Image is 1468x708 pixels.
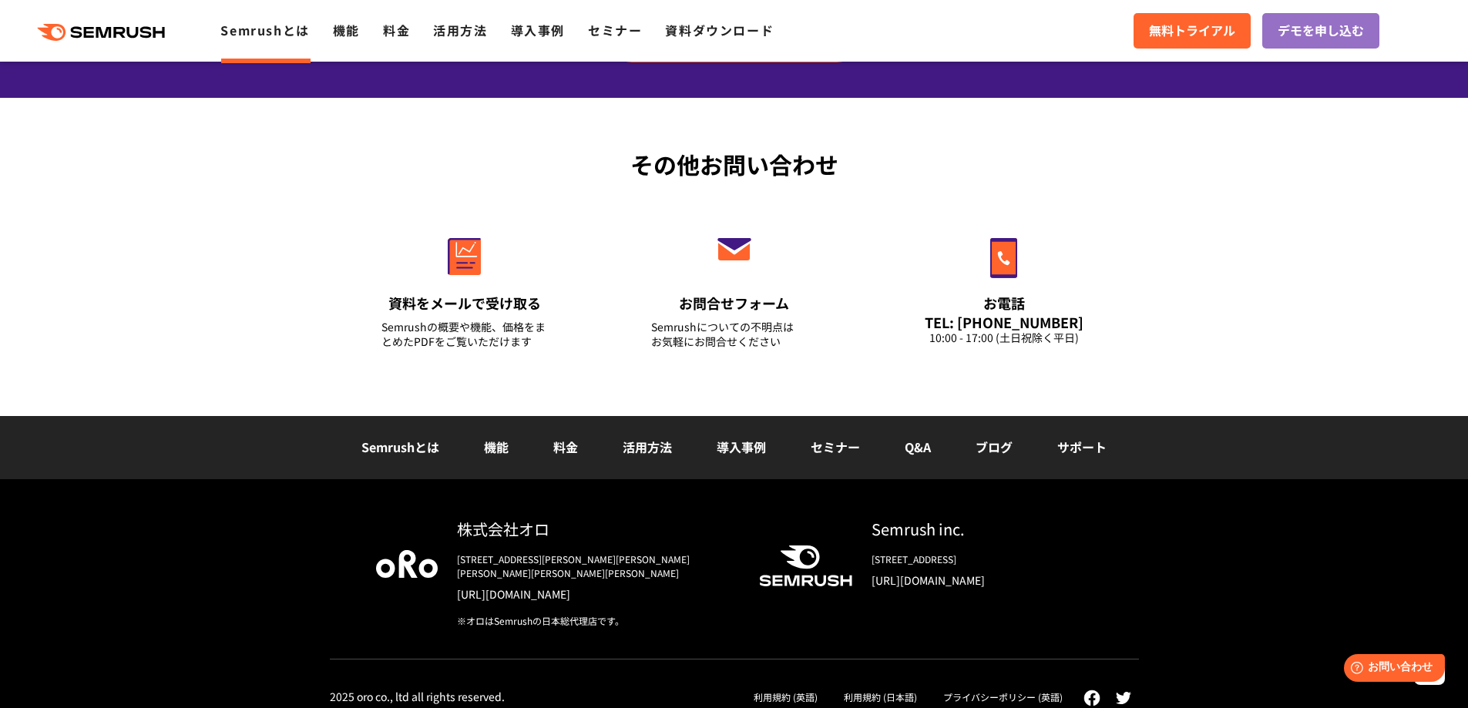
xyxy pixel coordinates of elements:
a: デモを申し込む [1262,13,1379,49]
span: デモを申し込む [1278,21,1364,41]
a: サポート [1057,438,1107,456]
iframe: Help widget launcher [1331,648,1451,691]
a: プライバシーポリシー (英語) [943,690,1063,703]
a: セミナー [811,438,860,456]
a: Q&A [905,438,931,456]
a: 機能 [333,21,360,39]
div: お電話 [921,294,1087,313]
a: [URL][DOMAIN_NAME] [872,572,1093,588]
div: ※オロはSemrushの日本総代理店です。 [457,614,734,628]
div: [STREET_ADDRESS][PERSON_NAME][PERSON_NAME][PERSON_NAME][PERSON_NAME][PERSON_NAME] [457,552,734,580]
a: お問合せフォーム Semrushについての不明点はお気軽にお問合せください [619,205,850,368]
a: セミナー [588,21,642,39]
div: 株式会社オロ [457,518,734,540]
a: 活用方法 [623,438,672,456]
div: その他お問い合わせ [330,147,1139,182]
a: 導入事例 [511,21,565,39]
a: 導入事例 [717,438,766,456]
span: 無料トライアル [1149,21,1235,41]
a: 無料トライアル [1134,13,1251,49]
a: ブログ [976,438,1013,456]
a: [URL][DOMAIN_NAME] [457,586,734,602]
a: 活用方法 [433,21,487,39]
div: 資料をメールで受け取る [381,294,548,313]
a: 資料ダウンロード [665,21,774,39]
div: [STREET_ADDRESS] [872,552,1093,566]
img: oro company [376,550,438,578]
div: 2025 oro co., ltd all rights reserved. [330,690,505,703]
a: 機能 [484,438,509,456]
div: Semrushの概要や機能、価格をまとめたPDFをご覧いただけます [381,320,548,349]
a: 利用規約 (日本語) [844,690,917,703]
a: 資料をメールで受け取る Semrushの概要や機能、価格をまとめたPDFをご覧いただけます [349,205,580,368]
div: Semrush inc. [872,518,1093,540]
a: Semrushとは [361,438,439,456]
a: Semrushとは [220,21,309,39]
a: 料金 [383,21,410,39]
img: twitter [1116,692,1131,704]
div: TEL: [PHONE_NUMBER] [921,314,1087,331]
div: Semrushについての不明点は お気軽にお問合せください [651,320,818,349]
a: 利用規約 (英語) [754,690,818,703]
img: facebook [1083,690,1100,706]
div: 10:00 - 17:00 (土日祝除く平日) [921,331,1087,345]
div: お問合せフォーム [651,294,818,313]
a: 料金 [553,438,578,456]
